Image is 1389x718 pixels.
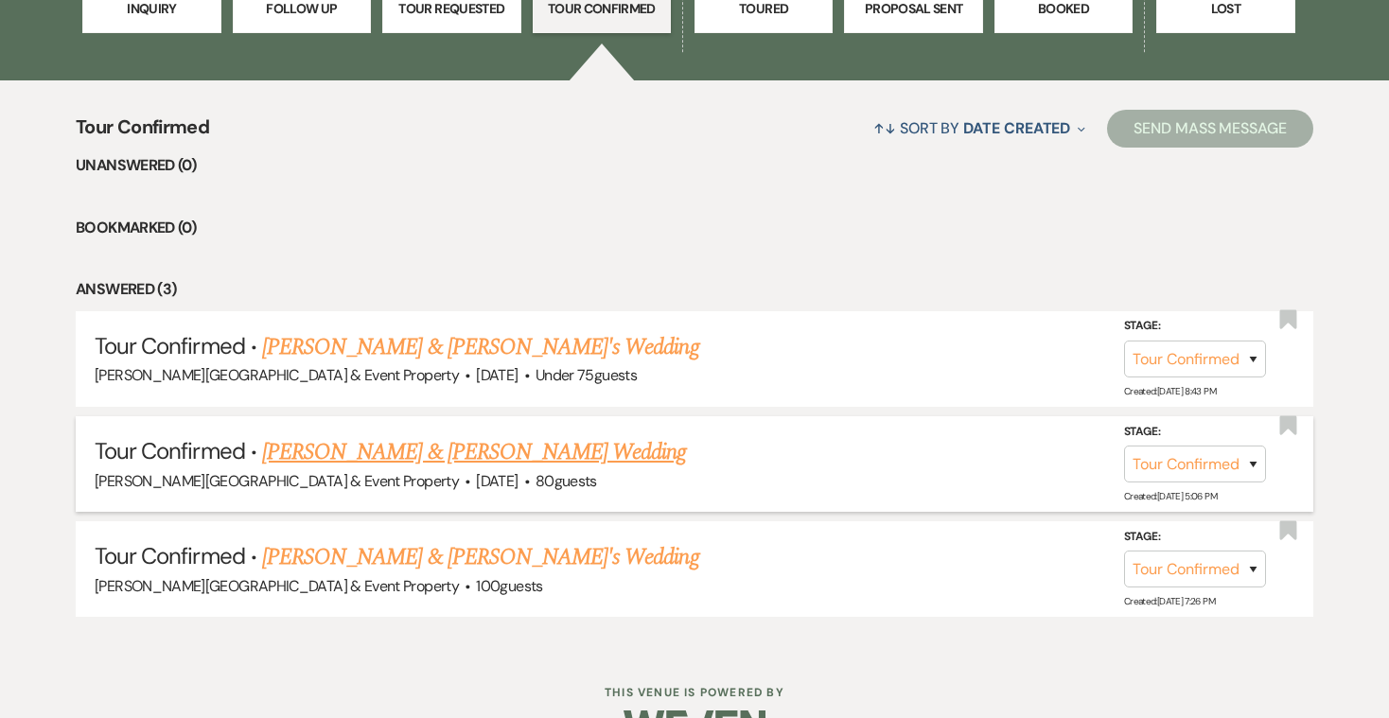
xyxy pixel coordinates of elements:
[476,365,518,385] span: [DATE]
[95,471,459,491] span: [PERSON_NAME][GEOGRAPHIC_DATA] & Event Property
[866,103,1093,153] button: Sort By Date Created
[95,541,245,570] span: Tour Confirmed
[262,330,699,364] a: [PERSON_NAME] & [PERSON_NAME]'s Wedding
[95,331,245,360] span: Tour Confirmed
[262,435,686,469] a: [PERSON_NAME] & [PERSON_NAME] Wedding
[76,216,1313,240] li: Bookmarked (0)
[95,576,459,596] span: [PERSON_NAME][GEOGRAPHIC_DATA] & Event Property
[76,277,1313,302] li: Answered (3)
[1124,316,1266,337] label: Stage:
[76,113,209,153] span: Tour Confirmed
[262,540,699,574] a: [PERSON_NAME] & [PERSON_NAME]'s Wedding
[536,365,637,385] span: Under 75 guests
[476,471,518,491] span: [DATE]
[1124,490,1217,502] span: Created: [DATE] 5:06 PM
[95,436,245,465] span: Tour Confirmed
[1124,527,1266,548] label: Stage:
[95,365,459,385] span: [PERSON_NAME][GEOGRAPHIC_DATA] & Event Property
[536,471,597,491] span: 80 guests
[1107,110,1313,148] button: Send Mass Message
[963,118,1070,138] span: Date Created
[476,576,542,596] span: 100 guests
[873,118,896,138] span: ↑↓
[76,153,1313,178] li: Unanswered (0)
[1124,385,1216,397] span: Created: [DATE] 8:43 PM
[1124,422,1266,443] label: Stage:
[1124,595,1215,607] span: Created: [DATE] 7:26 PM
